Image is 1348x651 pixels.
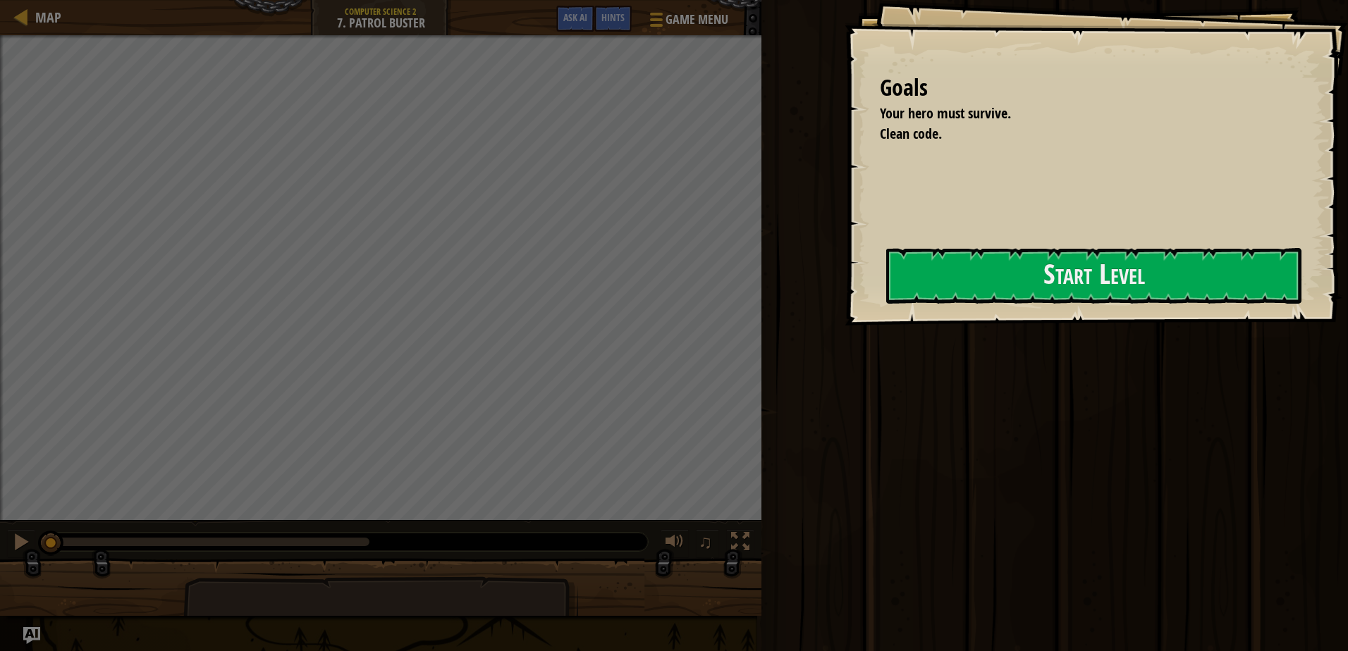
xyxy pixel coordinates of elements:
[726,529,754,558] button: Toggle fullscreen
[601,11,625,24] span: Hints
[563,11,587,24] span: Ask AI
[886,248,1301,304] button: Start Level
[880,72,1299,104] div: Goals
[696,529,720,558] button: ♫
[666,11,728,29] span: Game Menu
[661,529,689,558] button: Adjust volume
[7,529,35,558] button: Ctrl + P: Pause
[35,8,61,27] span: Map
[699,531,713,552] span: ♫
[639,6,737,39] button: Game Menu
[28,8,61,27] a: Map
[862,124,1295,144] li: Clean code.
[23,627,40,644] button: Ask AI
[556,6,594,32] button: Ask AI
[862,104,1295,124] li: Your hero must survive.
[880,124,942,143] span: Clean code.
[880,104,1011,123] span: Your hero must survive.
